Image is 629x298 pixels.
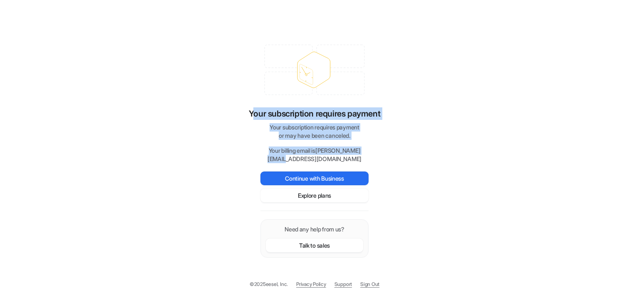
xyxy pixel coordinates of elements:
p: Your subscription requires payment [249,107,380,120]
p: Need any help from us? [266,225,363,233]
button: Continue with Business [260,171,369,185]
p: Your subscription requires payment or may have been canceled. [260,123,369,140]
p: © 2025 eesel, Inc. [250,281,288,288]
a: Sign Out [360,281,379,288]
span: Support [334,281,352,288]
p: Your billing email is [PERSON_NAME][EMAIL_ADDRESS][DOMAIN_NAME] [260,147,369,163]
button: Talk to sales [266,238,363,252]
a: Privacy Policy [296,281,326,288]
button: Explore plans [260,189,369,202]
